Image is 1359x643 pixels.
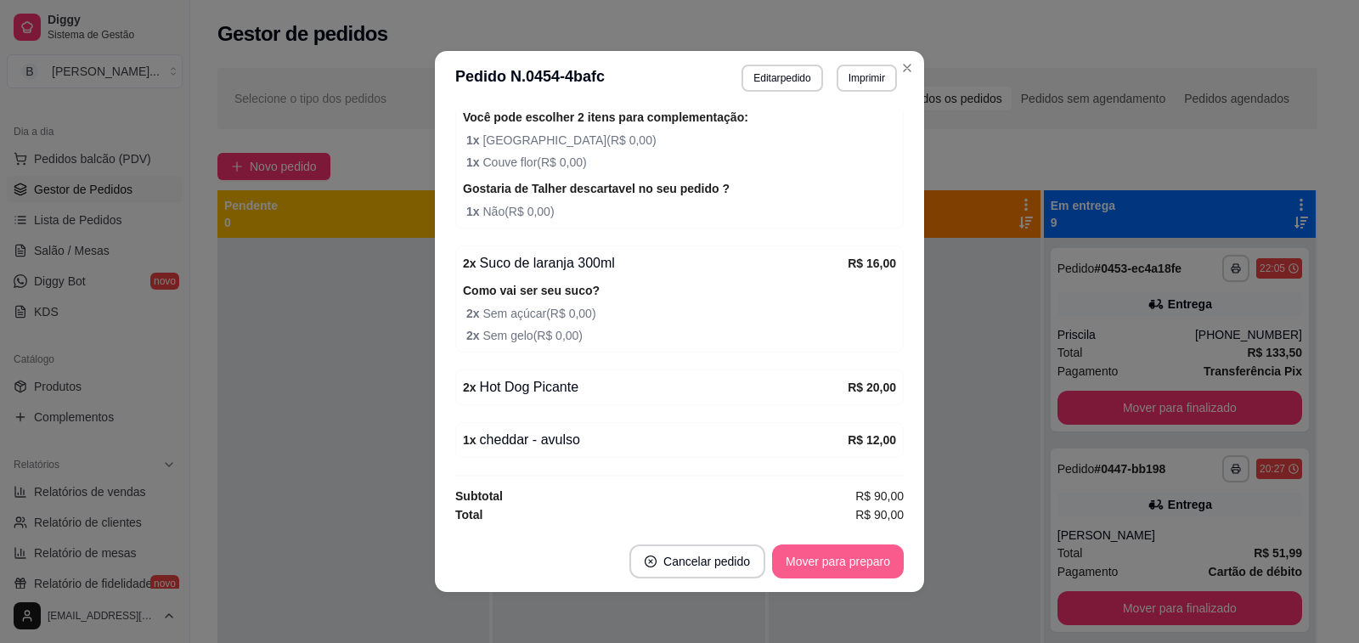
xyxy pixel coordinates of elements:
[455,508,482,522] strong: Total
[855,505,904,524] span: R$ 90,00
[466,329,482,342] strong: 2 x
[645,556,657,567] span: close-circle
[466,155,482,169] strong: 1 x
[772,544,904,578] button: Mover para preparo
[848,257,896,270] strong: R$ 16,00
[466,307,482,320] strong: 2 x
[466,133,482,147] strong: 1 x
[455,65,605,92] h3: Pedido N. 0454-4bafc
[466,205,482,218] strong: 1 x
[463,381,476,394] strong: 2 x
[463,253,848,274] div: Suco de laranja 300ml
[894,54,921,82] button: Close
[455,489,503,503] strong: Subtotal
[463,284,600,297] strong: Como vai ser seu suco?
[463,430,848,450] div: cheddar - avulso
[742,65,822,92] button: Editarpedido
[848,381,896,394] strong: R$ 20,00
[629,544,765,578] button: close-circleCancelar pedido
[463,182,730,195] strong: Gostaria de Talher descartavel no seu pedido ?
[463,257,476,270] strong: 2 x
[837,65,897,92] button: Imprimir
[466,131,896,149] span: [GEOGRAPHIC_DATA] ( R$ 0,00 )
[466,202,896,221] span: Não ( R$ 0,00 )
[463,110,748,124] strong: Você pode escolher 2 itens para complementação:
[466,153,896,172] span: Couve flor ( R$ 0,00 )
[463,377,848,398] div: Hot Dog Picante
[848,433,896,447] strong: R$ 12,00
[855,487,904,505] span: R$ 90,00
[463,433,476,447] strong: 1 x
[466,326,896,345] span: Sem gelo ( R$ 0,00 )
[466,304,896,323] span: Sem açúcar ( R$ 0,00 )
